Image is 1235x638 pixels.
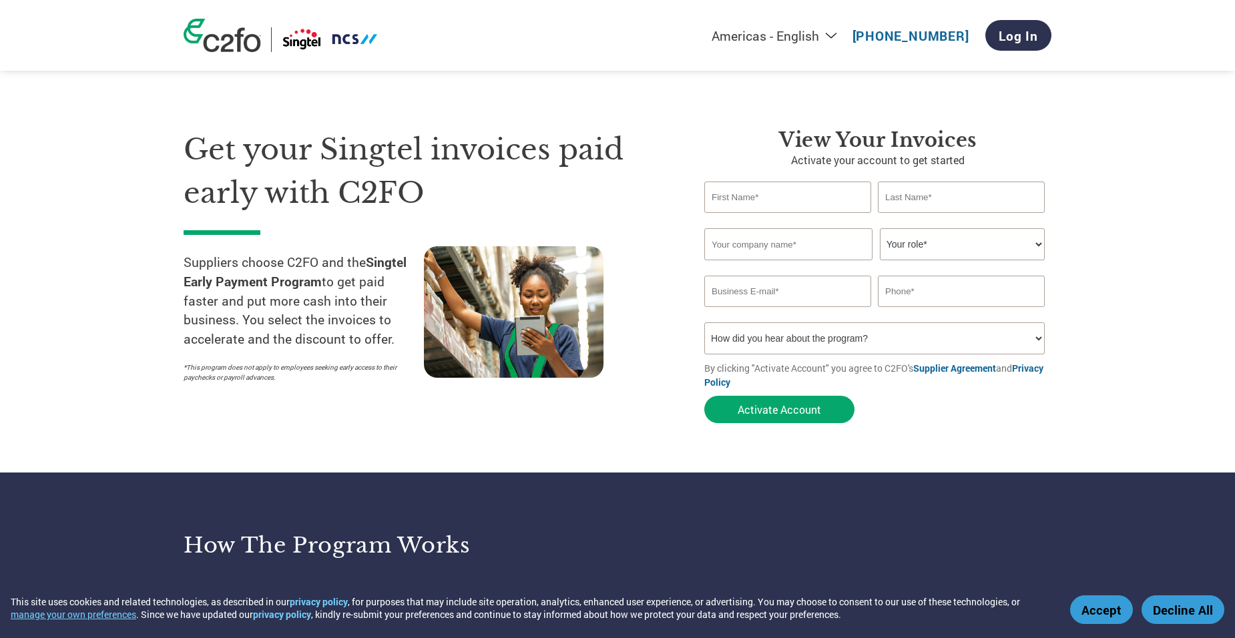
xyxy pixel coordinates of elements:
[704,362,1043,388] a: Privacy Policy
[704,214,871,223] div: Invalid first name or first name is too long
[704,152,1051,168] p: Activate your account to get started
[704,128,1051,152] h3: View Your Invoices
[11,608,136,621] button: manage your own preferences
[282,27,379,52] img: Singtel
[704,308,871,317] div: Inavlid Email Address
[184,253,424,349] p: Suppliers choose C2FO and the to get paid faster and put more cash into their business. You selec...
[253,608,311,621] a: privacy policy
[290,595,348,608] a: privacy policy
[704,396,854,423] button: Activate Account
[852,27,969,44] a: [PHONE_NUMBER]
[424,246,603,378] img: supply chain worker
[880,228,1045,260] select: Title/Role
[704,228,873,260] input: Your company name*
[704,361,1051,389] p: By clicking "Activate Account" you agree to C2FO's and
[184,19,261,52] img: c2fo logo
[878,308,1045,317] div: Inavlid Phone Number
[704,276,871,307] input: Invalid Email format
[878,214,1045,223] div: Invalid last name or last name is too long
[913,362,996,374] a: Supplier Agreement
[184,254,407,290] strong: Singtel Early Payment Program
[878,182,1045,213] input: Last Name*
[878,276,1045,307] input: Phone*
[184,532,601,559] h3: How the program works
[1142,595,1224,624] button: Decline All
[985,20,1051,51] a: Log In
[704,262,1045,270] div: Invalid company name or company name is too long
[704,182,871,213] input: First Name*
[184,362,411,382] p: *This program does not apply to employees seeking early access to their paychecks or payroll adva...
[1070,595,1133,624] button: Accept
[184,128,664,214] h1: Get your Singtel invoices paid early with C2FO
[11,595,1051,621] div: This site uses cookies and related technologies, as described in our , for purposes that may incl...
